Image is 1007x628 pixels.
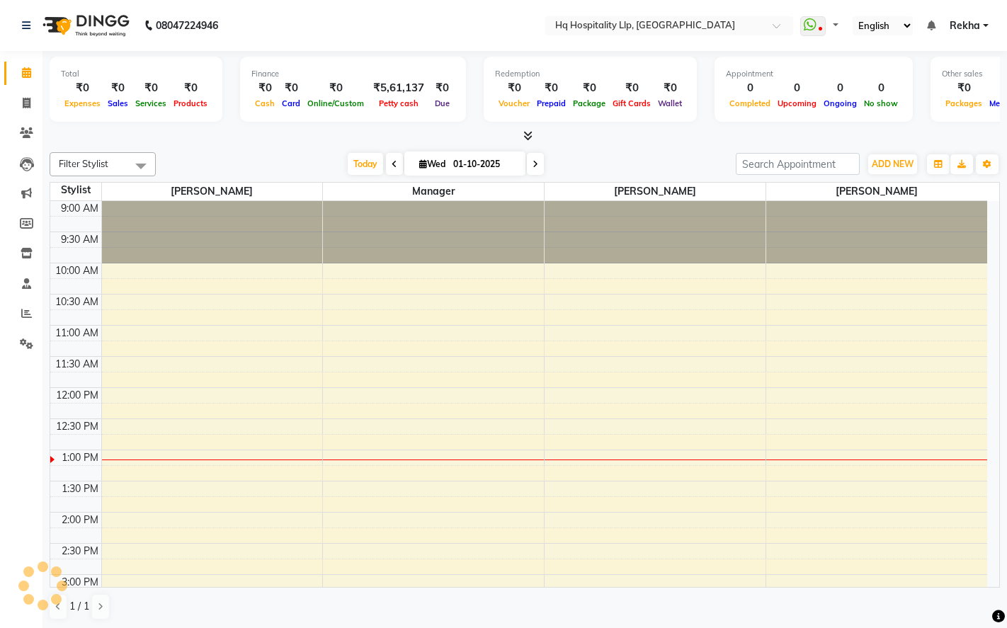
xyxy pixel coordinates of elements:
div: Total [61,68,211,80]
div: 2:30 PM [59,544,101,559]
span: Package [569,98,609,108]
div: 11:00 AM [52,326,101,341]
input: 2025-10-01 [449,154,520,175]
div: 3:00 PM [59,575,101,590]
div: 1:00 PM [59,450,101,465]
div: ₹5,61,137 [368,80,430,96]
div: 10:00 AM [52,263,101,278]
div: Stylist [50,183,101,198]
div: ₹0 [654,80,685,96]
div: 1:30 PM [59,481,101,496]
span: Manager [323,183,544,200]
div: ₹0 [278,80,304,96]
span: Today [348,153,383,175]
img: logo [36,6,133,45]
span: Ongoing [820,98,860,108]
div: ₹0 [132,80,170,96]
div: 10:30 AM [52,295,101,309]
span: Prepaid [533,98,569,108]
span: Gift Cards [609,98,654,108]
div: 0 [860,80,901,96]
div: 11:30 AM [52,357,101,372]
div: ₹0 [569,80,609,96]
span: Upcoming [774,98,820,108]
div: 2:00 PM [59,513,101,527]
span: ADD NEW [872,159,914,169]
b: 08047224946 [156,6,218,45]
div: Finance [251,68,455,80]
button: ADD NEW [868,154,917,174]
input: Search Appointment [736,153,860,175]
span: Completed [726,98,774,108]
div: ₹0 [942,80,986,96]
div: 0 [726,80,774,96]
span: Petty cash [375,98,422,108]
div: 9:30 AM [58,232,101,247]
span: Packages [942,98,986,108]
div: ₹0 [533,80,569,96]
span: Services [132,98,170,108]
div: 9:00 AM [58,201,101,216]
span: Due [431,98,453,108]
span: Wed [416,159,449,169]
span: Online/Custom [304,98,368,108]
span: 1 / 1 [69,599,89,614]
div: 12:00 PM [53,388,101,403]
span: Filter Stylist [59,158,108,169]
span: [PERSON_NAME] [102,183,323,200]
div: ₹0 [304,80,368,96]
div: Redemption [495,68,685,80]
span: Sales [104,98,132,108]
span: Voucher [495,98,533,108]
span: Products [170,98,211,108]
span: Expenses [61,98,104,108]
div: 12:30 PM [53,419,101,434]
div: ₹0 [609,80,654,96]
span: [PERSON_NAME] [545,183,766,200]
span: Wallet [654,98,685,108]
div: 0 [820,80,860,96]
div: 0 [774,80,820,96]
div: ₹0 [495,80,533,96]
span: Card [278,98,304,108]
div: ₹0 [170,80,211,96]
span: No show [860,98,901,108]
span: [PERSON_NAME] [766,183,987,200]
div: ₹0 [251,80,278,96]
span: Rekha [950,18,980,33]
span: Cash [251,98,278,108]
div: Appointment [726,68,901,80]
div: ₹0 [61,80,104,96]
div: ₹0 [430,80,455,96]
div: ₹0 [104,80,132,96]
